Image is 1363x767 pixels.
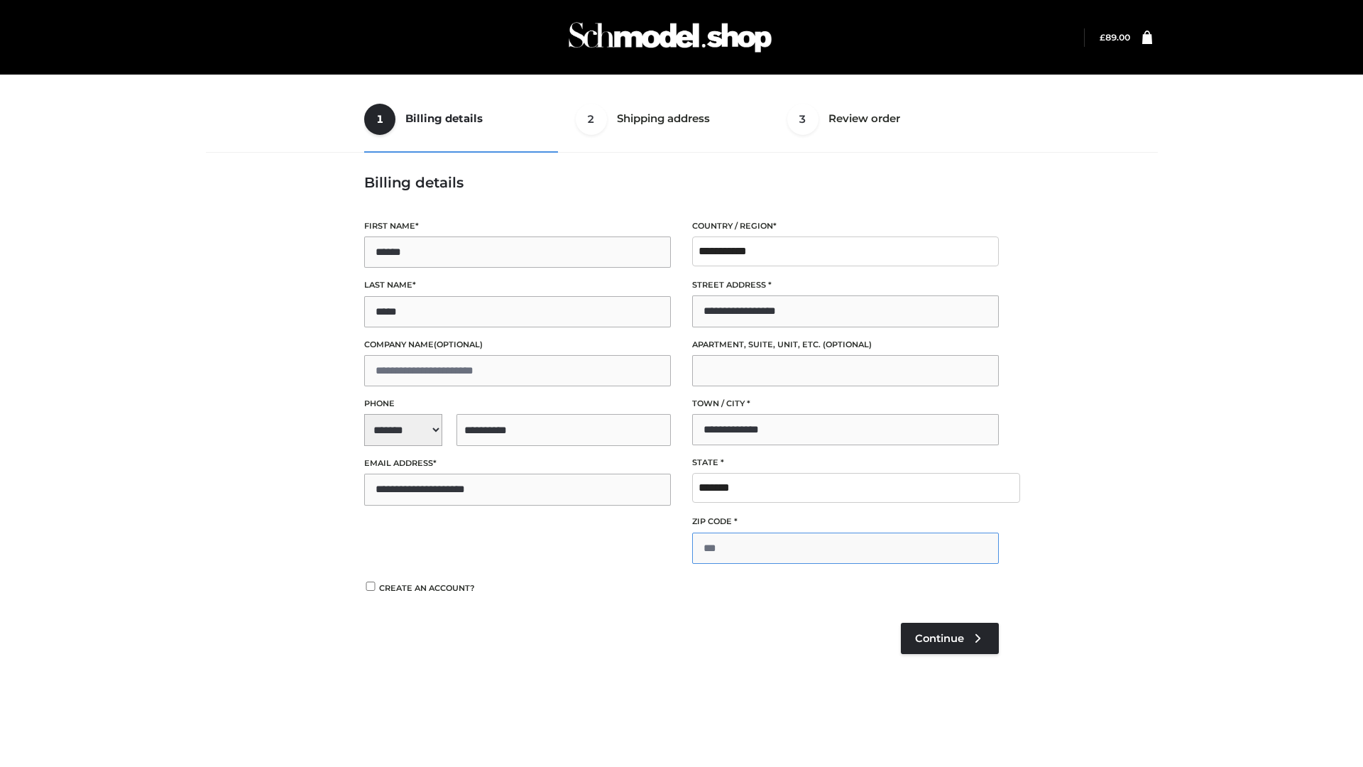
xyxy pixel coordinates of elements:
span: (optional) [823,339,872,349]
label: First name [364,219,671,233]
input: Create an account? [364,582,377,591]
label: Last name [364,278,671,292]
label: Country / Region [692,219,999,233]
span: £ [1100,32,1105,43]
span: (optional) [434,339,483,349]
label: Company name [364,338,671,352]
label: Town / City [692,397,999,410]
span: Continue [915,632,964,645]
label: Phone [364,397,671,410]
label: Apartment, suite, unit, etc. [692,338,999,352]
label: ZIP Code [692,515,999,528]
a: Continue [901,623,999,654]
span: Create an account? [379,583,475,593]
a: £89.00 [1100,32,1130,43]
h3: Billing details [364,174,999,191]
label: State [692,456,999,469]
img: Schmodel Admin 964 [564,9,777,65]
bdi: 89.00 [1100,32,1130,43]
label: Street address [692,278,999,292]
label: Email address [364,457,671,470]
